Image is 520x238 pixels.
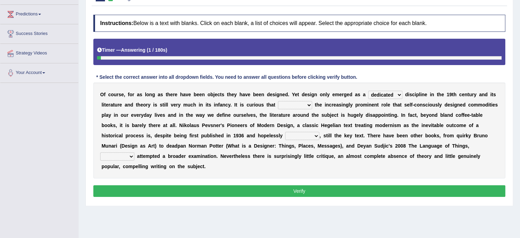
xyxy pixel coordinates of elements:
[405,92,408,97] b: d
[415,92,416,97] b: i
[410,102,411,108] b: l
[93,74,360,81] div: * Select the correct answer into all dropdown fields. You need to answer all questions before cli...
[121,112,124,118] b: o
[208,112,211,118] b: w
[119,102,122,108] b: e
[344,92,347,97] b: g
[209,102,211,108] b: s
[282,92,285,97] b: e
[482,102,485,108] b: o
[488,102,490,108] b: i
[145,92,146,97] b: l
[0,44,78,61] a: Strategy Videos
[417,102,420,108] b: o
[449,92,452,97] b: 9
[202,112,205,118] b: y
[197,92,199,97] b: e
[148,102,150,108] b: y
[100,20,133,26] b: Instructions:
[240,102,241,108] b: i
[222,102,225,108] b: n
[213,92,215,97] b: j
[374,102,377,108] b: n
[121,92,124,97] b: e
[460,102,463,108] b: e
[422,92,425,97] b: n
[173,92,175,97] b: r
[127,102,130,108] b: n
[397,102,400,108] b: a
[178,102,181,108] b: y
[199,92,202,97] b: e
[457,102,460,108] b: n
[103,102,104,108] b: i
[336,102,339,108] b: a
[119,92,121,97] b: s
[285,92,288,97] b: d
[242,92,245,97] b: a
[333,102,336,108] b: e
[100,92,104,97] b: O
[408,92,409,97] b: i
[225,102,228,108] b: c
[478,102,482,108] b: m
[419,92,420,97] b: l
[270,92,272,97] b: e
[363,92,365,97] b: a
[183,102,187,108] b: m
[190,102,193,108] b: c
[155,112,156,118] b: l
[453,102,454,108] b: i
[188,92,191,97] b: e
[369,102,372,108] b: n
[310,92,311,97] b: i
[147,47,148,53] b: (
[381,102,383,108] b: r
[228,102,230,108] b: y
[413,102,414,108] b: -
[160,102,162,108] b: s
[383,102,386,108] b: o
[425,102,428,108] b: c
[377,102,379,108] b: t
[474,92,477,97] b: y
[386,102,387,108] b: l
[347,92,349,97] b: e
[234,92,237,97] b: y
[485,92,488,97] b: d
[124,112,127,118] b: u
[485,102,488,108] b: d
[180,92,183,97] b: h
[267,92,270,97] b: d
[220,92,222,97] b: t
[350,102,353,108] b: y
[275,92,277,97] b: i
[126,112,128,118] b: r
[134,112,136,118] b: v
[490,102,491,108] b: t
[245,92,248,97] b: v
[335,92,339,97] b: m
[432,102,435,108] b: u
[258,92,261,97] b: e
[148,47,166,53] b: 1 / 180s
[224,112,225,118] b: i
[305,92,307,97] b: e
[431,92,434,97] b: n
[164,102,165,108] b: i
[279,92,282,97] b: n
[144,112,147,118] b: d
[128,92,130,97] b: f
[292,92,295,97] b: Y
[339,102,342,108] b: s
[216,112,219,118] b: d
[170,92,173,97] b: e
[210,92,213,97] b: b
[268,102,271,108] b: h
[0,24,78,41] a: Success Stories
[439,102,442,108] b: y
[471,102,474,108] b: o
[400,102,402,108] b: t
[165,102,167,108] b: l
[186,92,188,97] b: v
